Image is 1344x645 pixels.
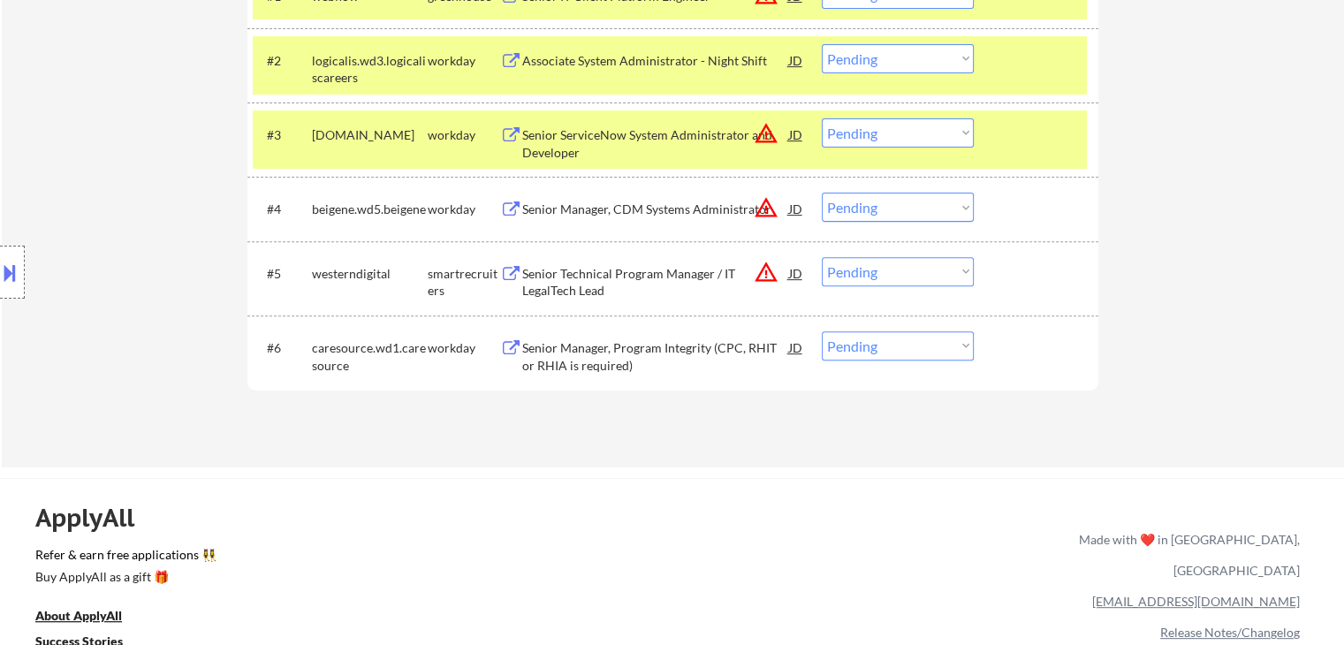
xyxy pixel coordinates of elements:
[35,608,122,623] u: About ApplyAll
[312,201,428,218] div: beigene.wd5.beigene
[787,193,805,224] div: JD
[754,260,778,285] button: warning_amber
[754,121,778,146] button: warning_amber
[522,201,789,218] div: Senior Manager, CDM Systems Administrator
[787,257,805,289] div: JD
[522,52,789,70] div: Associate System Administrator - Night Shift
[787,331,805,363] div: JD
[787,118,805,150] div: JD
[35,567,212,589] a: Buy ApplyAll as a gift 🎁
[754,195,778,220] button: warning_amber
[1160,625,1300,640] a: Release Notes/Changelog
[428,201,500,218] div: workday
[1072,524,1300,586] div: Made with ❤️ in [GEOGRAPHIC_DATA], [GEOGRAPHIC_DATA]
[267,52,298,70] div: #2
[428,126,500,144] div: workday
[312,339,428,374] div: caresource.wd1.caresource
[35,606,147,628] a: About ApplyAll
[35,549,710,567] a: Refer & earn free applications 👯‍♀️
[428,265,500,300] div: smartrecruiters
[428,339,500,357] div: workday
[35,571,212,583] div: Buy ApplyAll as a gift 🎁
[787,44,805,76] div: JD
[1092,594,1300,609] a: [EMAIL_ADDRESS][DOMAIN_NAME]
[312,265,428,283] div: westerndigital
[522,265,789,300] div: Senior Technical Program Manager / IT LegalTech Lead
[35,503,155,533] div: ApplyAll
[522,126,789,161] div: Senior ServiceNow System Administrator and Developer
[312,126,428,144] div: [DOMAIN_NAME]
[428,52,500,70] div: workday
[312,52,428,87] div: logicalis.wd3.logicaliscareers
[522,339,789,374] div: Senior Manager, Program Integrity (CPC, RHIT or RHIA is required)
